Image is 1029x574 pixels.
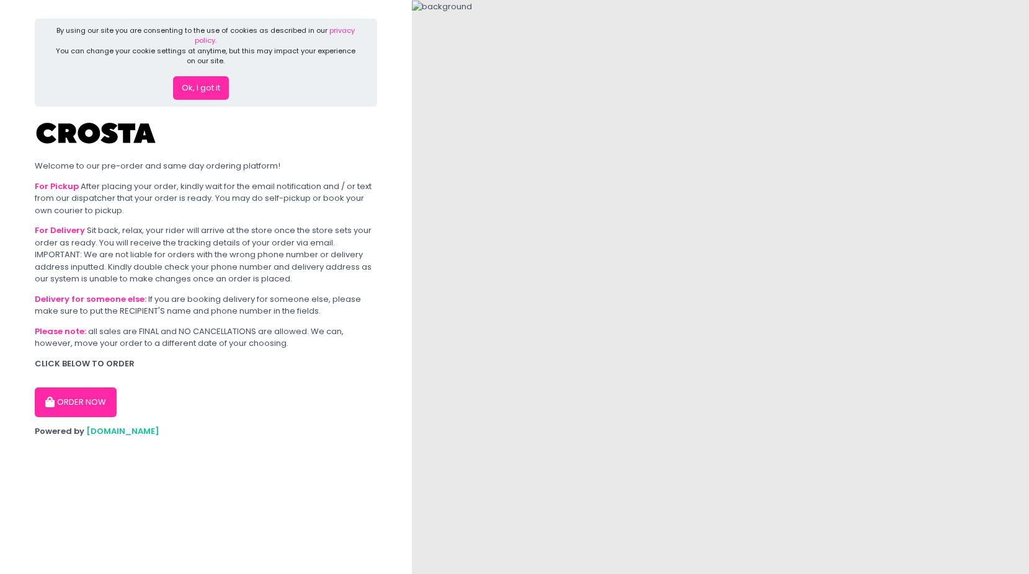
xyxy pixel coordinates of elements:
img: background [412,1,472,13]
div: Powered by [35,425,377,438]
b: Delivery for someone else: [35,293,146,305]
div: If you are booking delivery for someone else, please make sure to put the RECIPIENT'S name and ph... [35,293,377,317]
div: Sit back, relax, your rider will arrive at the store once the store sets your order as ready. You... [35,224,377,285]
div: Welcome to our pre-order and same day ordering platform! [35,160,377,172]
a: [DOMAIN_NAME] [86,425,159,437]
b: For Delivery [35,224,85,236]
div: After placing your order, kindly wait for the email notification and / or text from our dispatche... [35,180,377,217]
b: For Pickup [35,180,79,192]
div: By using our site you are consenting to the use of cookies as described in our You can change you... [56,25,357,66]
button: Ok, I got it [173,76,229,100]
img: Crosta Pizzeria [35,115,159,152]
div: CLICK BELOW TO ORDER [35,358,377,370]
b: Please note: [35,325,86,337]
button: ORDER NOW [35,387,117,417]
a: privacy policy. [195,25,355,46]
div: all sales are FINAL and NO CANCELLATIONS are allowed. We can, however, move your order to a diffe... [35,325,377,350]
